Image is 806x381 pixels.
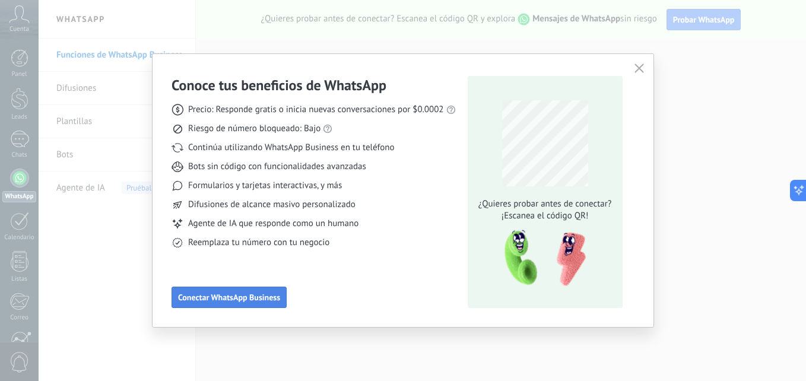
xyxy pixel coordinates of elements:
[188,161,366,173] span: Bots sin código con funcionalidades avanzadas
[178,293,280,301] span: Conectar WhatsApp Business
[188,199,356,211] span: Difusiones de alcance masivo personalizado
[475,198,615,210] span: ¿Quieres probar antes de conectar?
[188,180,342,192] span: Formularios y tarjetas interactivas, y más
[475,210,615,222] span: ¡Escanea el código QR!
[188,104,444,116] span: Precio: Responde gratis o inicia nuevas conversaciones por $0.0002
[188,237,329,249] span: Reemplaza tu número con tu negocio
[188,123,321,135] span: Riesgo de número bloqueado: Bajo
[188,218,358,230] span: Agente de IA que responde como un humano
[172,76,386,94] h3: Conoce tus beneficios de WhatsApp
[188,142,394,154] span: Continúa utilizando WhatsApp Business en tu teléfono
[172,287,287,308] button: Conectar WhatsApp Business
[494,227,588,290] img: qr-pic-1x.png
